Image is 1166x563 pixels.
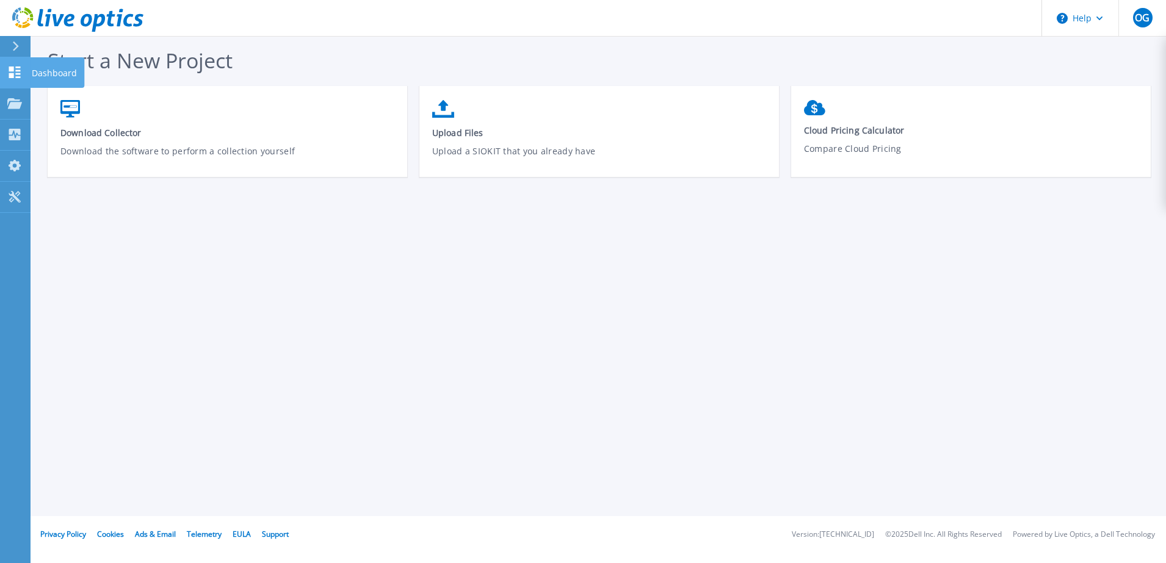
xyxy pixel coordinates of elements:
a: Support [262,529,289,539]
li: © 2025 Dell Inc. All Rights Reserved [885,531,1002,539]
a: Telemetry [187,529,222,539]
a: Cloud Pricing CalculatorCompare Cloud Pricing [791,94,1151,179]
span: OG [1135,13,1150,23]
span: Cloud Pricing Calculator [804,124,1139,136]
p: Upload a SIOKIT that you already have [432,145,767,173]
p: Download the software to perform a collection yourself [60,145,395,173]
span: Upload Files [432,127,767,138]
a: Download CollectorDownload the software to perform a collection yourself [48,94,407,181]
p: Compare Cloud Pricing [804,142,1139,170]
a: Cookies [97,529,124,539]
p: Dashboard [32,57,77,89]
a: EULA [233,529,251,539]
a: Privacy Policy [40,529,86,539]
span: Download Collector [60,127,395,138]
a: Upload FilesUpload a SIOKIT that you already have [419,94,779,181]
li: Version: [TECHNICAL_ID] [792,531,874,539]
li: Powered by Live Optics, a Dell Technology [1013,531,1155,539]
a: Ads & Email [135,529,176,539]
span: Start a New Project [48,46,233,74]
